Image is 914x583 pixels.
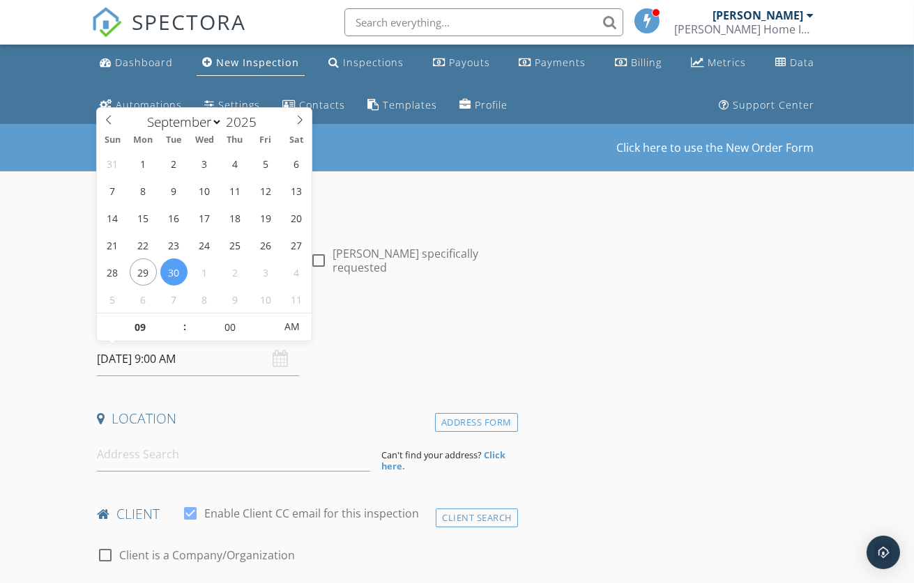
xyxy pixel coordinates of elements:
[160,258,188,286] span: September 30, 2025
[362,93,443,118] a: Templates
[91,19,246,48] a: SPECTORA
[277,93,351,118] a: Contacts
[343,56,404,69] div: Inspections
[381,449,482,461] span: Can't find your address?
[190,204,218,231] span: September 17, 2025
[99,258,126,286] span: September 28, 2025
[252,231,279,258] span: September 26, 2025
[535,56,586,69] div: Payments
[190,150,218,177] span: September 3, 2025
[160,286,188,313] span: October 7, 2025
[99,150,126,177] span: August 31, 2025
[281,136,312,145] span: Sat
[132,7,246,36] span: SPECTORA
[631,56,662,69] div: Billing
[116,98,182,111] div: Automations
[685,50,752,76] a: Metrics
[130,150,157,177] span: September 1, 2025
[99,231,126,258] span: September 21, 2025
[216,56,299,69] div: New Inspection
[220,136,250,145] span: Thu
[282,177,310,204] span: September 13, 2025
[99,286,126,313] span: October 5, 2025
[204,506,419,520] label: Enable Client CC email for this inspection
[713,93,820,118] a: Support Center
[282,204,310,231] span: September 20, 2025
[222,113,268,131] input: Year
[190,258,218,286] span: October 1, 2025
[221,177,248,204] span: September 11, 2025
[160,150,188,177] span: September 2, 2025
[282,258,310,286] span: October 4, 2025
[221,286,248,313] span: October 9, 2025
[97,410,512,428] h4: Location
[383,98,437,111] div: Templates
[252,286,279,313] span: October 10, 2025
[158,136,189,145] span: Tue
[435,413,518,432] div: Address Form
[130,286,157,313] span: October 6, 2025
[609,50,667,76] a: Billing
[436,508,518,527] div: Client Search
[282,150,310,177] span: September 6, 2025
[252,177,279,204] span: September 12, 2025
[713,8,803,22] div: [PERSON_NAME]
[218,98,260,111] div: Settings
[94,93,188,118] a: Automations (Basic)
[252,150,279,177] span: September 5, 2025
[160,231,188,258] span: September 23, 2025
[197,50,305,76] a: New Inspection
[128,136,158,145] span: Mon
[97,136,128,145] span: Sun
[130,177,157,204] span: September 8, 2025
[183,313,187,341] span: :
[160,177,188,204] span: September 9, 2025
[449,56,490,69] div: Payouts
[333,247,512,274] label: [PERSON_NAME] specifically requested
[252,204,279,231] span: September 19, 2025
[252,258,279,286] span: October 3, 2025
[674,22,814,36] div: Maika’i Home Inspections
[221,150,248,177] span: September 4, 2025
[867,536,900,569] div: Open Intercom Messenger
[97,342,299,376] input: Select date
[115,56,173,69] div: Dashboard
[190,231,218,258] span: September 24, 2025
[221,231,248,258] span: September 25, 2025
[454,93,513,118] a: Company Profile
[273,313,312,341] span: Click to toggle
[119,548,295,562] label: Client is a Company/Organization
[97,437,370,472] input: Address Search
[130,204,157,231] span: September 15, 2025
[282,231,310,258] span: September 27, 2025
[99,204,126,231] span: September 14, 2025
[189,136,220,145] span: Wed
[91,7,122,38] img: The Best Home Inspection Software - Spectora
[221,204,248,231] span: September 18, 2025
[221,258,248,286] span: October 2, 2025
[94,50,178,76] a: Dashboard
[299,98,345,111] div: Contacts
[427,50,496,76] a: Payouts
[381,449,505,472] strong: Click here.
[733,98,814,111] div: Support Center
[708,56,746,69] div: Metrics
[513,50,591,76] a: Payments
[475,98,508,111] div: Profile
[190,177,218,204] span: September 10, 2025
[97,505,512,523] h4: client
[344,8,623,36] input: Search everything...
[190,286,218,313] span: October 8, 2025
[770,50,820,76] a: Data
[323,50,409,76] a: Inspections
[616,142,814,153] a: Click here to use the New Order Form
[130,258,157,286] span: September 29, 2025
[790,56,814,69] div: Data
[199,93,266,118] a: Settings
[130,231,157,258] span: September 22, 2025
[99,177,126,204] span: September 7, 2025
[250,136,281,145] span: Fri
[282,286,310,313] span: October 11, 2025
[160,204,188,231] span: September 16, 2025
